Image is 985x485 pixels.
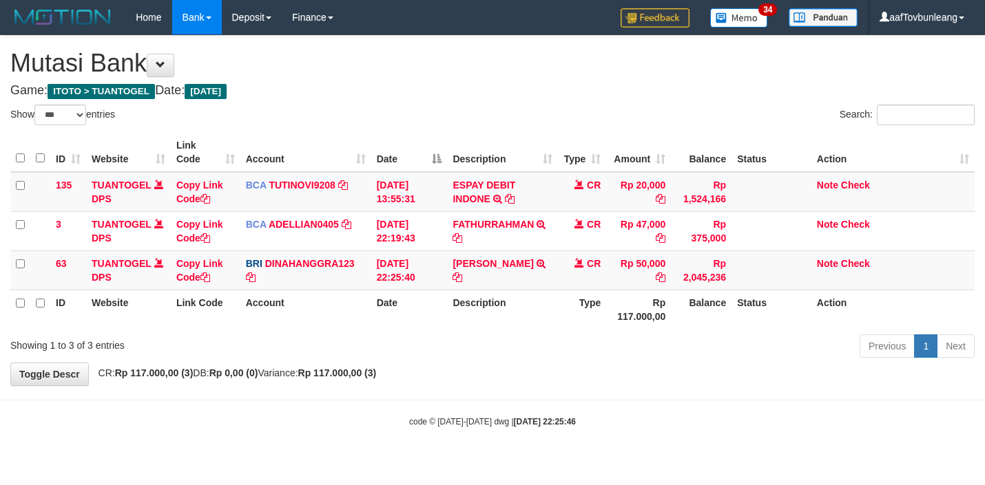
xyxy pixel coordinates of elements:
[10,333,400,352] div: Showing 1 to 3 of 3 entries
[86,250,171,290] td: DPS
[606,250,671,290] td: Rp 50,000
[811,290,975,329] th: Action
[789,8,858,27] img: panduan.png
[34,105,86,125] select: Showentries
[265,258,355,269] a: DINAHANGGRA123
[817,219,838,230] a: Note
[558,290,606,329] th: Type
[240,133,371,172] th: Account: activate to sort column ascending
[10,363,89,386] a: Toggle Descr
[656,233,665,244] a: Copy Rp 47,000 to clipboard
[246,258,262,269] span: BRI
[371,250,448,290] td: [DATE] 22:25:40
[732,133,811,172] th: Status
[453,219,534,230] a: FATHURRAHMAN
[246,272,256,283] a: Copy DINAHANGGRA123 to clipboard
[298,367,377,378] strong: Rp 117.000,00 (3)
[240,290,371,329] th: Account
[48,84,155,99] span: ITOTO > TUANTOGEL
[50,133,86,172] th: ID: activate to sort column ascending
[176,180,223,204] a: Copy Link Code
[732,290,811,329] th: Status
[671,133,732,172] th: Balance
[371,290,448,329] th: Date
[171,133,240,172] th: Link Code: activate to sort column ascending
[246,180,267,191] span: BCA
[86,290,171,329] th: Website
[840,105,975,125] label: Search:
[176,258,223,283] a: Copy Link Code
[342,219,351,230] a: Copy ADELLIAN0405 to clipboard
[447,133,558,172] th: Description: activate to sort column ascending
[860,334,915,358] a: Previous
[338,180,348,191] a: Copy TUTINOVI9208 to clipboard
[656,193,665,204] a: Copy Rp 20,000 to clipboard
[56,258,67,269] span: 63
[185,84,227,99] span: [DATE]
[841,258,870,269] a: Check
[56,219,61,230] span: 3
[606,172,671,212] td: Rp 20,000
[269,180,335,191] a: TUTINOVI9208
[671,211,732,250] td: Rp 375,000
[209,367,258,378] strong: Rp 0,00 (0)
[371,172,448,212] td: [DATE] 13:55:31
[86,133,171,172] th: Website: activate to sort column ascending
[621,8,689,28] img: Feedback.jpg
[671,172,732,212] td: Rp 1,524,166
[671,290,732,329] th: Balance
[447,290,558,329] th: Description
[587,258,601,269] span: CR
[246,219,267,230] span: BCA
[86,211,171,250] td: DPS
[453,180,515,204] a: ESPAY DEBIT INDONE
[92,219,152,230] a: TUANTOGEL
[587,180,601,191] span: CR
[371,211,448,250] td: [DATE] 22:19:43
[558,133,606,172] th: Type: activate to sort column ascending
[10,105,115,125] label: Show entries
[877,105,975,125] input: Search:
[453,233,462,244] a: Copy FATHURRAHMAN to clipboard
[587,219,601,230] span: CR
[10,50,975,77] h1: Mutasi Bank
[453,272,462,283] a: Copy AHMAD SOIB to clipboard
[817,258,838,269] a: Note
[269,219,339,230] a: ADELLIAN0405
[841,180,870,191] a: Check
[92,180,152,191] a: TUANTOGEL
[505,193,515,204] a: Copy ESPAY DEBIT INDONE to clipboard
[86,172,171,212] td: DPS
[50,290,86,329] th: ID
[92,367,377,378] span: CR: DB: Variance:
[409,417,576,427] small: code © [DATE]-[DATE] dwg |
[841,219,870,230] a: Check
[671,250,732,290] td: Rp 2,045,236
[606,290,671,329] th: Rp 117.000,00
[10,7,115,28] img: MOTION_logo.png
[176,219,223,244] a: Copy Link Code
[758,3,777,16] span: 34
[453,258,533,269] a: [PERSON_NAME]
[606,211,671,250] td: Rp 47,000
[937,334,975,358] a: Next
[92,258,152,269] a: TUANTOGEL
[606,133,671,172] th: Amount: activate to sort column ascending
[817,180,838,191] a: Note
[811,133,975,172] th: Action: activate to sort column ascending
[171,290,240,329] th: Link Code
[56,180,72,191] span: 135
[371,133,448,172] th: Date: activate to sort column descending
[514,417,576,427] strong: [DATE] 22:25:46
[710,8,768,28] img: Button%20Memo.svg
[115,367,194,378] strong: Rp 117.000,00 (3)
[656,272,665,283] a: Copy Rp 50,000 to clipboard
[10,84,975,98] h4: Game: Date:
[914,334,937,358] a: 1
